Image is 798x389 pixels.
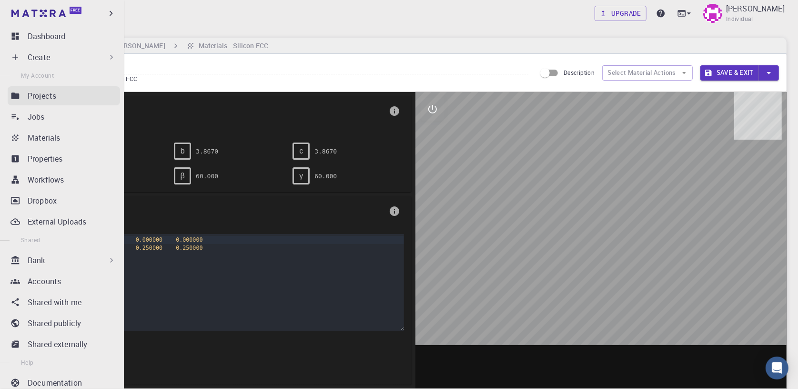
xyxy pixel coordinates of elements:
span: Description [564,69,595,76]
span: Shared [21,236,40,244]
a: Shared with me [8,293,120,312]
span: Lattice [55,103,385,119]
p: Shared externally [28,338,88,350]
span: My Account [21,72,54,79]
pre: 3.8670 [196,143,218,160]
button: Save & Exit [700,65,759,81]
h6: Materials - Silicon FCC [195,41,268,51]
span: 0.250000 [176,245,202,251]
pre: 60.000 [196,168,218,184]
span: Individual [726,14,753,24]
p: Shared publicly [28,317,81,329]
p: Properties [28,153,63,164]
button: info [385,102,404,121]
a: Accounts [8,272,120,291]
a: Shared externally [8,335,120,354]
a: Dropbox [8,191,120,210]
img: logo [11,10,66,17]
p: Dropbox [28,195,57,206]
span: FCC [126,75,141,82]
p: Workflows [28,174,64,185]
p: Jobs [28,111,45,123]
a: Dashboard [8,27,120,46]
p: [PERSON_NAME] [726,3,785,14]
p: Bank [28,255,45,266]
a: Workflows [8,170,120,189]
p: Projects [28,90,56,102]
div: Open Intercom Messenger [766,357,788,379]
a: Shared publicly [8,314,120,333]
pre: 3.8670 [314,143,337,160]
span: 0.000000 [136,236,162,243]
a: Projects [8,86,120,105]
span: Basis [55,204,385,219]
a: Properties [8,149,120,168]
p: Shared with me [28,297,81,308]
a: External Uploads [8,212,120,231]
span: FCC [55,119,385,127]
span: c [299,147,303,155]
p: External Uploads [28,216,86,227]
button: info [385,202,404,221]
div: Create [8,48,120,67]
p: Accounts [28,276,61,287]
span: Help [21,358,34,366]
a: Materials [8,128,120,147]
span: β [181,172,185,180]
nav: breadcrumb [48,41,270,51]
p: Create [28,51,50,63]
pre: 60.000 [314,168,337,184]
p: Dashboard [28,31,65,42]
span: b [181,147,185,155]
div: Bank [8,251,120,270]
a: Jobs [8,107,120,126]
span: Support [19,7,53,15]
span: γ [299,172,303,180]
button: Select Material Actions [602,65,693,81]
p: Documentation [28,377,82,389]
p: Materials [28,132,60,143]
a: Upgrade [595,6,646,21]
img: Ejigu Alemu Guadie [703,4,722,23]
span: 0.000000 [176,236,202,243]
h6: [PERSON_NAME] [109,41,165,51]
span: 0.250000 [136,245,162,251]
